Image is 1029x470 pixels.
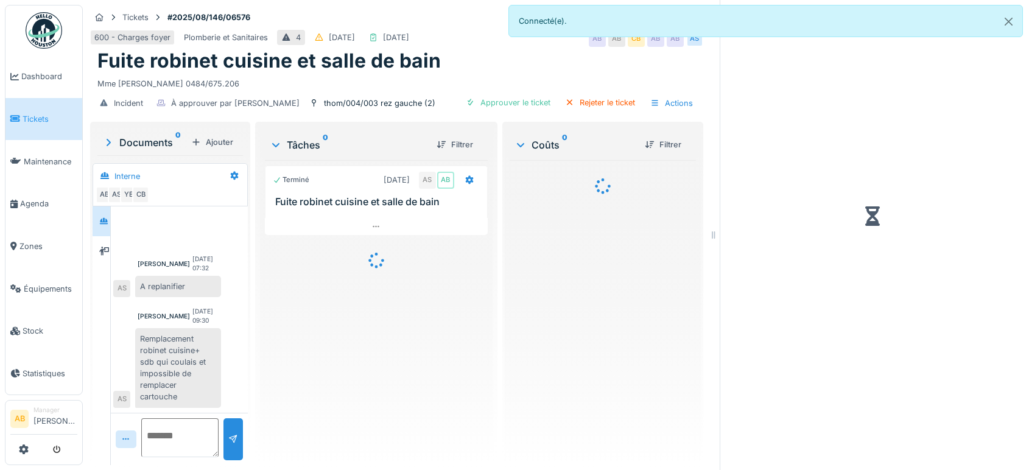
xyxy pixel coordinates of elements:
[10,410,29,428] li: AB
[192,254,220,273] div: [DATE] 07:32
[5,225,82,268] a: Zones
[33,405,77,415] div: Manager
[23,113,77,125] span: Tickets
[5,140,82,183] a: Maintenance
[5,55,82,98] a: Dashboard
[138,312,190,321] div: [PERSON_NAME]
[5,98,82,141] a: Tickets
[640,136,686,153] div: Filtrer
[324,97,435,109] div: thom/004/003 rez gauche (2)
[192,307,220,326] div: [DATE] 09:30
[97,73,696,89] div: Mme [PERSON_NAME] 0484/675.206
[5,353,82,395] a: Statistiques
[296,32,301,43] div: 4
[645,94,698,112] div: Actions
[461,94,555,111] div: Approuver le ticket
[323,138,328,152] sup: 0
[20,198,77,209] span: Agenda
[138,259,190,268] div: [PERSON_NAME]
[113,391,130,408] div: AS
[184,32,268,43] div: Plomberie et Sanitaires
[628,30,645,47] div: CB
[589,30,606,47] div: AB
[686,30,703,47] div: AS
[33,405,77,432] li: [PERSON_NAME]
[270,138,427,152] div: Tâches
[113,280,130,297] div: AS
[432,136,478,153] div: Filtrer
[171,97,300,109] div: À approuver par [PERSON_NAME]
[102,135,186,150] div: Documents
[562,138,567,152] sup: 0
[560,94,640,111] div: Rejeter le ticket
[135,276,220,297] div: A replanifier
[163,12,255,23] strong: #2025/08/146/06576
[608,30,625,47] div: AB
[647,30,664,47] div: AB
[437,172,454,189] div: AB
[97,49,441,72] h1: Fuite robinet cuisine et salle de bain
[23,368,77,379] span: Statistiques
[995,5,1022,38] button: Close
[19,240,77,252] span: Zones
[329,32,355,43] div: [DATE]
[132,186,149,203] div: CB
[273,175,309,185] div: Terminé
[96,186,113,203] div: AB
[5,183,82,225] a: Agenda
[667,30,684,47] div: AB
[135,328,220,408] div: Remplacement robinet cuisine+ sdb qui coulais et impossible de remplacer cartouche
[5,310,82,353] a: Stock
[24,156,77,167] span: Maintenance
[23,325,77,337] span: Stock
[24,283,77,295] span: Équipements
[5,267,82,310] a: Équipements
[108,186,125,203] div: AS
[10,405,77,435] a: AB Manager[PERSON_NAME]
[419,172,436,189] div: AS
[508,5,1023,37] div: Connecté(e).
[114,170,140,182] div: Interne
[122,12,149,23] div: Tickets
[120,186,137,203] div: YE
[275,196,482,208] h3: Fuite robinet cuisine et salle de bain
[383,32,409,43] div: [DATE]
[114,97,143,109] div: Incident
[186,134,238,150] div: Ajouter
[26,12,62,49] img: Badge_color-CXgf-gQk.svg
[175,135,181,150] sup: 0
[384,174,410,186] div: [DATE]
[94,32,170,43] div: 600 - Charges foyer
[514,138,635,152] div: Coûts
[21,71,77,82] span: Dashboard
